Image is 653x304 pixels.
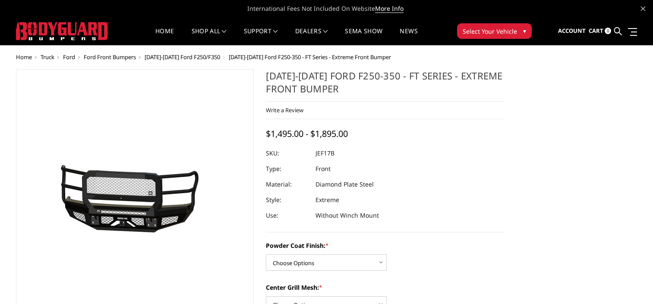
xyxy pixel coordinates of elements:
[192,28,227,45] a: shop all
[145,53,220,61] a: [DATE]-[DATE] Ford F250/F350
[155,28,174,45] a: Home
[523,26,526,35] span: ▾
[244,28,278,45] a: Support
[315,177,374,192] dd: Diamond Plate Steel
[558,27,586,35] span: Account
[345,28,382,45] a: SEMA Show
[315,208,379,223] dd: Without Winch Mount
[266,128,348,139] span: $1,495.00 - $1,895.00
[41,53,54,61] a: Truck
[266,69,504,101] h1: [DATE]-[DATE] Ford F250-350 - FT Series - Extreme Front Bumper
[605,28,611,34] span: 0
[463,27,517,36] span: Select Your Vehicle
[266,161,309,177] dt: Type:
[400,28,417,45] a: News
[84,53,136,61] a: Ford Front Bumpers
[266,106,303,114] a: Write a Review
[315,192,339,208] dd: Extreme
[16,22,109,40] img: BODYGUARD BUMPERS
[558,19,586,43] a: Account
[266,146,309,161] dt: SKU:
[266,241,504,250] label: Powder Coat Finish:
[375,4,404,13] a: More Info
[295,28,328,45] a: Dealers
[266,208,309,223] dt: Use:
[16,53,32,61] a: Home
[266,283,504,292] label: Center Grill Mesh:
[315,161,331,177] dd: Front
[229,53,391,61] span: [DATE]-[DATE] Ford F250-350 - FT Series - Extreme Front Bumper
[589,19,611,43] a: Cart 0
[315,146,334,161] dd: JEF17B
[63,53,75,61] a: Ford
[266,177,309,192] dt: Material:
[457,23,532,39] button: Select Your Vehicle
[266,192,309,208] dt: Style:
[589,27,603,35] span: Cart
